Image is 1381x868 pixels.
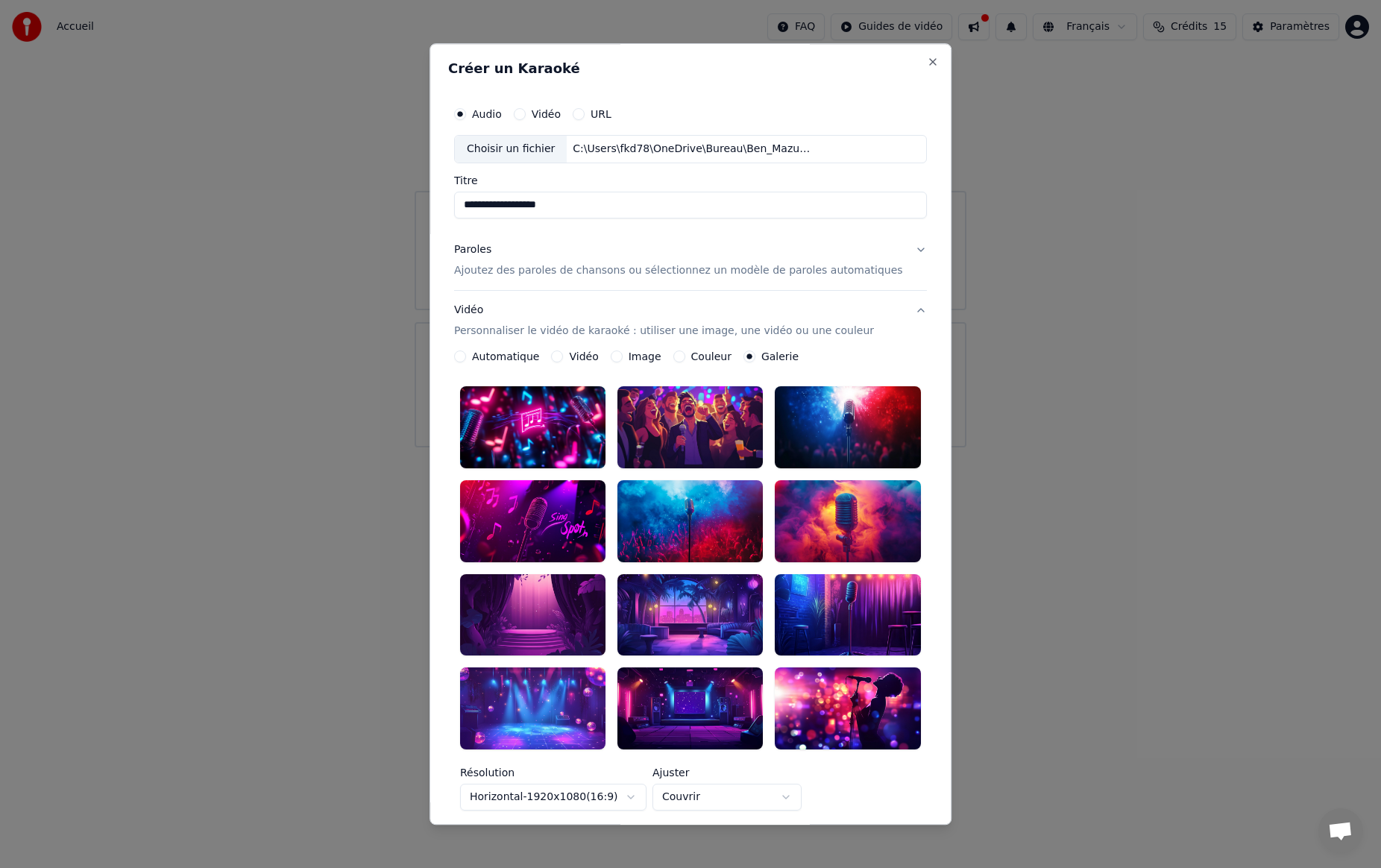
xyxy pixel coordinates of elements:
[454,230,927,290] button: ParolesAjoutez des paroles de chansons ou sélectionnez un modèle de paroles automatiques
[570,351,599,362] label: Vidéo
[448,62,933,75] h2: Créer un Karaoké
[691,351,732,362] label: Couleur
[591,109,611,119] label: URL
[454,291,927,350] button: VidéoPersonnaliser le vidéo de karaoké : utiliser une image, une vidéo ou une couleur
[454,324,874,339] p: Personnaliser le vidéo de karaoké : utiliser une image, une vidéo ou une couleur
[454,175,927,186] label: Titre
[629,351,661,362] label: Image
[454,242,491,257] div: Paroles
[652,767,802,778] label: Ajuster
[460,767,647,778] label: Résolution
[532,109,561,119] label: Vidéo
[455,136,567,163] div: Choisir un fichier
[472,351,539,362] label: Automatique
[454,303,874,339] div: Vidéo
[454,263,903,278] p: Ajoutez des paroles de chansons ou sélectionnez un modèle de paroles automatiques
[567,142,821,157] div: C:\Users\fkd78\OneDrive\Bureau\Ben_Mazue_Concert_2025\1_Medias\05-La mer est calme.WAV
[761,351,799,362] label: Galerie
[472,109,502,119] label: Audio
